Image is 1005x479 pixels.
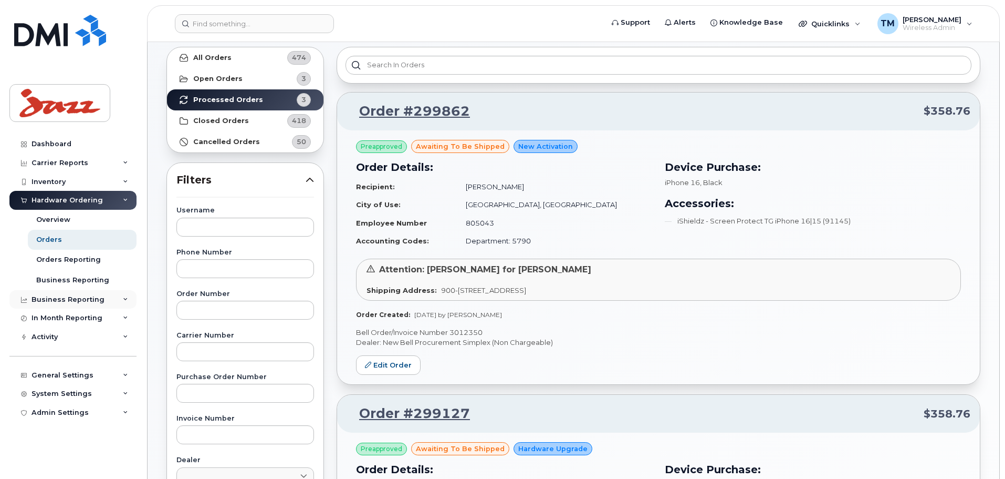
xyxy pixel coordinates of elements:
[356,237,429,245] strong: Accounting Codes:
[665,196,961,211] h3: Accessories:
[176,415,314,422] label: Invoice Number
[167,47,323,68] a: All Orders474
[924,104,970,119] span: $358.76
[379,264,591,274] span: Attention: [PERSON_NAME] for [PERSON_NAME]
[347,404,470,423] a: Order #299127
[903,15,961,24] span: [PERSON_NAME]
[356,462,652,477] h3: Order Details:
[193,75,243,83] strong: Open Orders
[791,13,868,34] div: Quicklinks
[193,117,249,125] strong: Closed Orders
[657,12,703,33] a: Alerts
[361,142,402,151] span: Preapproved
[416,141,505,151] span: awaiting to be shipped
[356,338,961,348] p: Dealer: New Bell Procurement Simplex (Non Chargeable)
[193,96,263,104] strong: Processed Orders
[665,462,961,477] h3: Device Purchase:
[176,374,314,381] label: Purchase Order Number
[361,444,402,454] span: Preapproved
[881,17,895,30] span: TM
[870,13,980,34] div: Tanner Montgomery
[167,68,323,89] a: Open Orders3
[297,137,306,147] span: 50
[604,12,657,33] a: Support
[356,200,401,209] strong: City of Use:
[356,182,395,191] strong: Recipient:
[811,19,850,28] span: Quicklinks
[356,219,427,227] strong: Employee Number
[176,249,314,256] label: Phone Number
[456,214,652,232] td: 805043
[665,159,961,175] h3: Device Purchase:
[176,332,314,339] label: Carrier Number
[193,138,260,146] strong: Cancelled Orders
[518,444,588,454] span: Hardware Upgrade
[176,207,314,214] label: Username
[700,178,723,187] span: , Black
[703,12,790,33] a: Knowledge Base
[414,311,502,319] span: [DATE] by [PERSON_NAME]
[167,131,323,152] a: Cancelled Orders50
[665,216,961,226] li: iShieldz - Screen Protect TG iPhone 16|15 (91145)
[175,14,334,33] input: Find something...
[292,116,306,126] span: 418
[356,328,961,338] p: Bell Order/Invoice Number 3012350
[176,457,314,464] label: Dealer
[193,54,232,62] strong: All Orders
[167,89,323,110] a: Processed Orders3
[301,95,306,105] span: 3
[356,311,410,319] strong: Order Created:
[176,291,314,298] label: Order Number
[167,110,323,131] a: Closed Orders418
[176,172,306,188] span: Filters
[903,24,961,32] span: Wireless Admin
[416,444,505,454] span: awaiting to be shipped
[924,406,970,422] span: $358.76
[665,178,700,187] span: iPhone 16
[518,141,573,151] span: New Activation
[347,102,470,121] a: Order #299862
[456,196,652,214] td: [GEOGRAPHIC_DATA], [GEOGRAPHIC_DATA]
[719,17,783,28] span: Knowledge Base
[621,17,650,28] span: Support
[301,74,306,84] span: 3
[346,56,971,75] input: Search in orders
[356,355,421,375] a: Edit Order
[441,286,526,294] span: 900-[STREET_ADDRESS]
[356,159,652,175] h3: Order Details:
[456,232,652,250] td: Department: 5790
[292,53,306,63] span: 474
[367,286,437,294] strong: Shipping Address:
[456,178,652,196] td: [PERSON_NAME]
[674,17,696,28] span: Alerts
